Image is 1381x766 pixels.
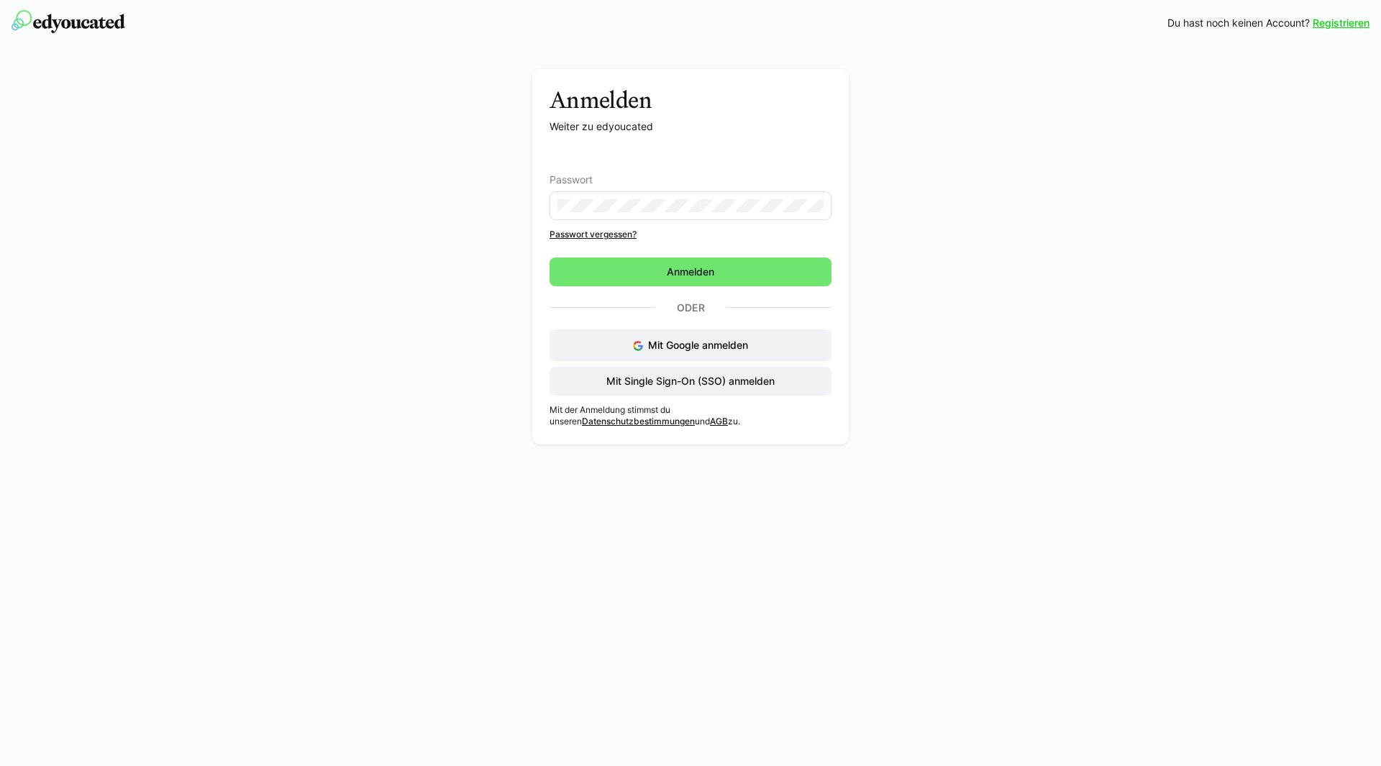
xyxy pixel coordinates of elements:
button: Mit Single Sign-On (SSO) anmelden [550,367,831,396]
a: Registrieren [1313,16,1369,30]
button: Mit Google anmelden [550,329,831,361]
a: AGB [710,416,728,427]
p: Oder [655,298,726,318]
img: edyoucated [12,10,125,33]
p: Weiter zu edyoucated [550,119,831,134]
a: Passwort vergessen? [550,229,831,240]
span: Anmelden [665,265,716,279]
span: Mit Single Sign-On (SSO) anmelden [604,374,777,388]
span: Mit Google anmelden [648,339,748,351]
h3: Anmelden [550,86,831,114]
p: Mit der Anmeldung stimmst du unseren und zu. [550,404,831,427]
span: Du hast noch keinen Account? [1167,16,1310,30]
button: Anmelden [550,257,831,286]
span: Passwort [550,174,593,186]
a: Datenschutzbestimmungen [582,416,695,427]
